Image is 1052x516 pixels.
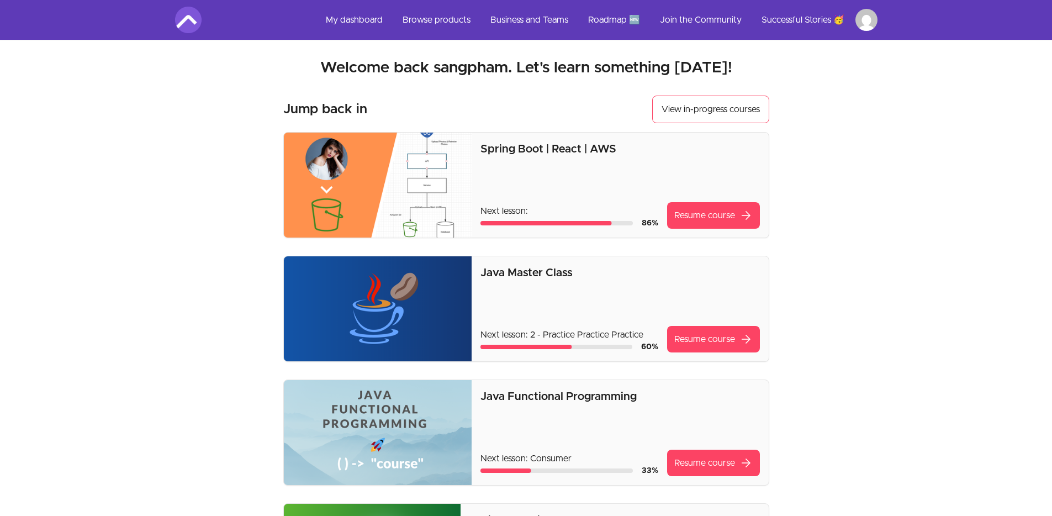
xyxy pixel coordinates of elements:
[284,256,472,361] img: Product image for Java Master Class
[480,141,759,157] p: Spring Boot | React | AWS
[579,7,649,33] a: Roadmap 🆕
[480,204,658,218] p: Next lesson:
[651,7,750,33] a: Join the Community
[480,468,632,473] div: Course progress
[642,467,658,475] span: 33 %
[284,133,472,238] img: Product image for Spring Boot | React | AWS
[482,7,577,33] a: Business and Teams
[480,452,658,465] p: Next lesson: Consumer
[317,7,392,33] a: My dashboard
[175,58,877,78] h2: Welcome back sangpham. Let's learn something [DATE]!
[480,328,658,341] p: Next lesson: 2 - Practice Practice Practice
[175,7,202,33] img: Amigoscode logo
[739,456,753,470] span: arrow_forward
[642,219,658,227] span: 86 %
[667,326,760,352] a: Resume coursearrow_forward
[667,450,760,476] a: Resume coursearrow_forward
[480,221,632,225] div: Course progress
[480,345,632,349] div: Course progress
[394,7,479,33] a: Browse products
[284,380,472,485] img: Product image for Java Functional Programming
[753,7,853,33] a: Successful Stories 🥳
[667,202,760,229] a: Resume coursearrow_forward
[480,265,759,281] p: Java Master Class
[480,389,759,404] p: Java Functional Programming
[641,343,658,351] span: 60 %
[317,7,877,33] nav: Main
[739,333,753,346] span: arrow_forward
[855,9,877,31] img: Profile image for sangpham
[652,96,769,123] a: View in-progress courses
[283,101,367,118] h3: Jump back in
[739,209,753,222] span: arrow_forward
